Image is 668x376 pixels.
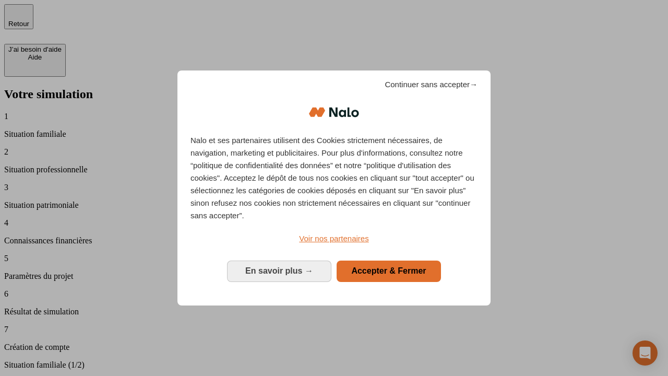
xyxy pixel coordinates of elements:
button: Accepter & Fermer: Accepter notre traitement des données et fermer [337,261,441,281]
span: Accepter & Fermer [351,266,426,275]
span: En savoir plus → [245,266,313,275]
div: Bienvenue chez Nalo Gestion du consentement [177,70,491,305]
span: Voir nos partenaires [299,234,368,243]
a: Voir nos partenaires [190,232,478,245]
span: Continuer sans accepter→ [385,78,478,91]
img: Logo [309,97,359,128]
p: Nalo et ses partenaires utilisent des Cookies strictement nécessaires, de navigation, marketing e... [190,134,478,222]
button: En savoir plus: Configurer vos consentements [227,261,331,281]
